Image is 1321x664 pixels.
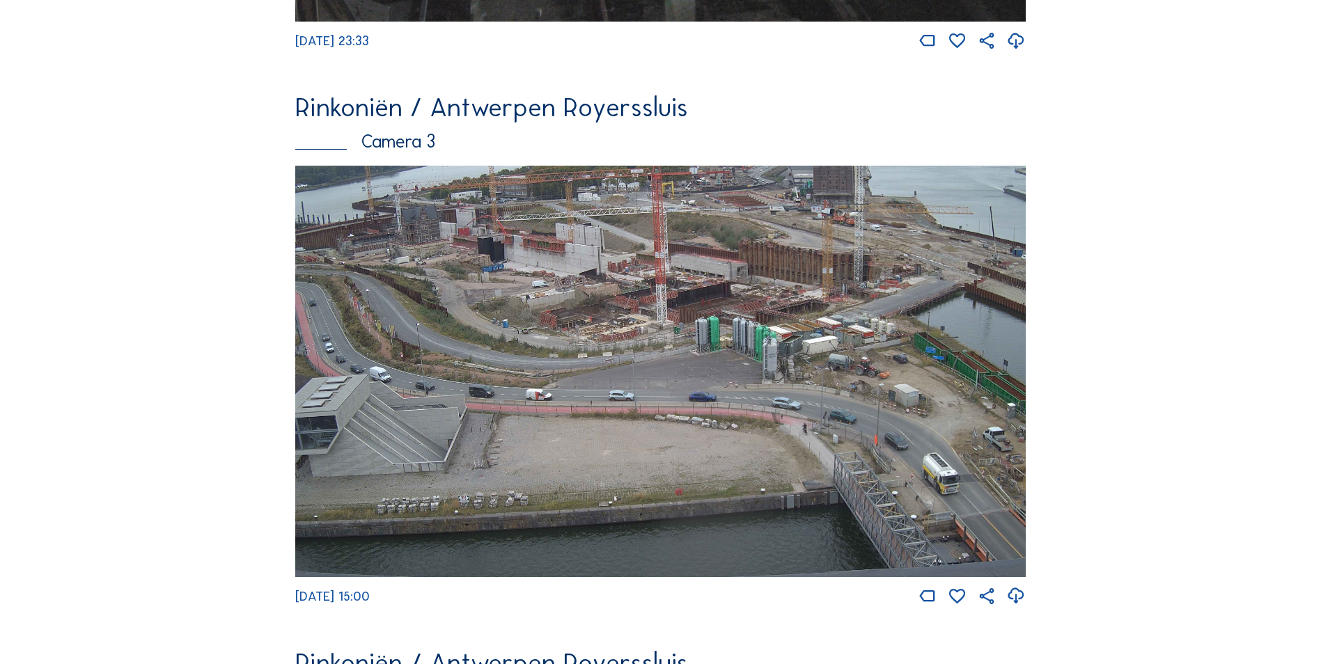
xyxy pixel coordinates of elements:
[295,33,369,49] span: [DATE] 23:33
[295,132,1026,150] div: Camera 3
[295,95,1026,120] div: Rinkoniën / Antwerpen Royerssluis
[295,166,1026,576] img: Image
[295,588,370,604] span: [DATE] 15:00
